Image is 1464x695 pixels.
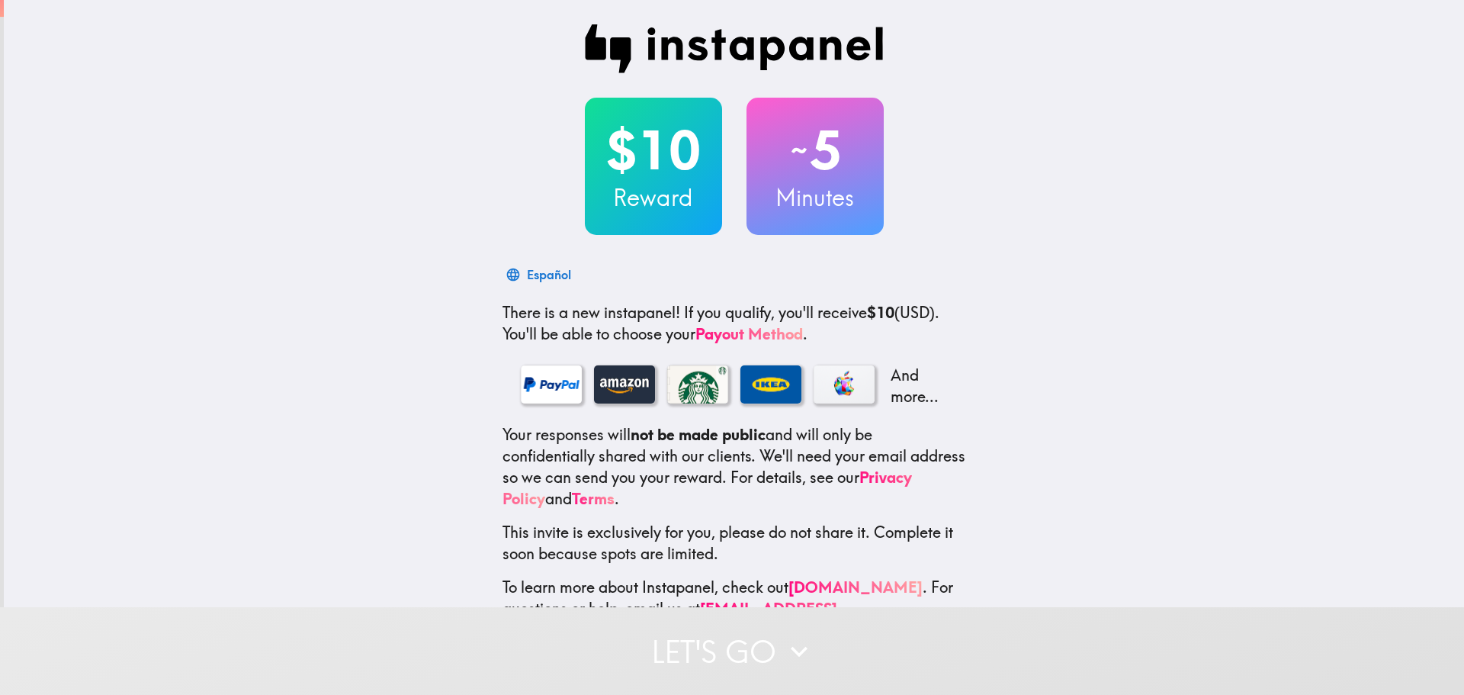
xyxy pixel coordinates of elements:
[585,24,884,73] img: Instapanel
[572,489,615,508] a: Terms
[585,119,722,182] h2: $10
[585,182,722,214] h3: Reward
[502,303,680,322] span: There is a new instapanel!
[631,425,766,444] b: not be made public
[502,577,966,641] p: To learn more about Instapanel, check out . For questions or help, email us at .
[746,119,884,182] h2: 5
[788,127,810,173] span: ~
[695,324,803,343] a: Payout Method
[502,259,577,290] button: Español
[867,303,894,322] b: $10
[502,522,966,565] p: This invite is exclusively for you, please do not share it. Complete it soon because spots are li...
[887,365,948,407] p: And more...
[527,264,571,285] div: Español
[502,424,966,510] p: Your responses will and will only be confidentially shared with our clients. We'll need your emai...
[502,468,912,508] a: Privacy Policy
[746,182,884,214] h3: Minutes
[788,578,923,597] a: [DOMAIN_NAME]
[502,302,966,345] p: If you qualify, you'll receive (USD) . You'll be able to choose your .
